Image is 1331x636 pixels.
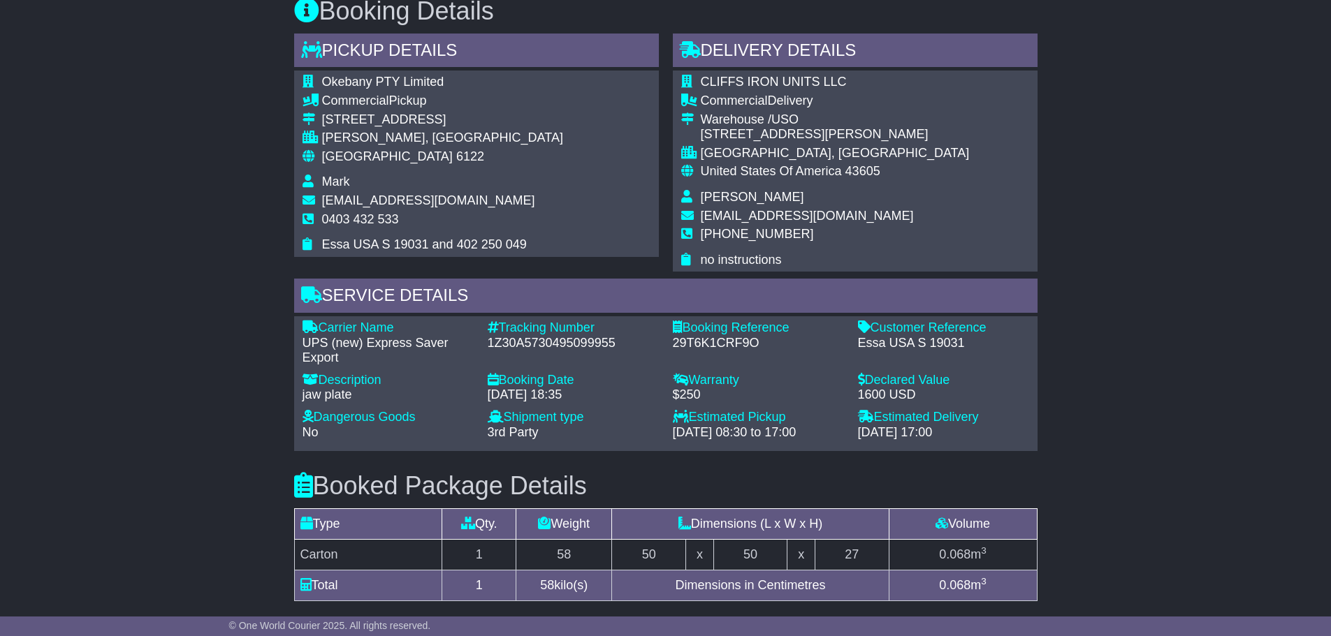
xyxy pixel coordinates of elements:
[858,425,1029,441] div: [DATE] 17:00
[701,209,914,223] span: [EMAIL_ADDRESS][DOMAIN_NAME]
[815,539,889,570] td: 27
[456,149,484,163] span: 6122
[889,570,1037,600] td: m
[858,336,1029,351] div: Essa USA S 19031
[442,508,516,539] td: Qty.
[981,576,987,586] sup: 3
[673,34,1038,71] div: Delivery Details
[889,539,1037,570] td: m
[322,94,563,109] div: Pickup
[981,545,987,556] sup: 3
[612,508,889,539] td: Dimensions (L x W x H)
[322,149,453,163] span: [GEOGRAPHIC_DATA]
[322,94,389,108] span: Commercial
[858,410,1029,425] div: Estimated Delivery
[701,94,970,109] div: Delivery
[673,425,844,441] div: [DATE] 08:30 to 17:00
[701,164,842,178] span: United States Of America
[303,373,474,388] div: Description
[701,146,970,161] div: [GEOGRAPHIC_DATA], [GEOGRAPHIC_DATA]
[701,112,970,128] div: Warehouse /USO
[858,320,1029,336] div: Customer Reference
[488,336,659,351] div: 1Z30A5730495099955
[488,410,659,425] div: Shipment type
[673,387,844,403] div: $250
[294,34,659,71] div: Pickup Details
[612,570,889,600] td: Dimensions in Centimetres
[701,127,970,142] div: [STREET_ADDRESS][PERSON_NAME]
[701,227,814,241] span: [PHONE_NUMBER]
[701,253,782,267] span: no instructions
[303,425,319,439] span: No
[229,620,431,631] span: © One World Courier 2025. All rights reserved.
[322,131,563,146] div: [PERSON_NAME], [GEOGRAPHIC_DATA]
[294,279,1038,316] div: Service Details
[322,237,527,251] span: Essa USA S 19031 and 402 250 049
[939,547,970,561] span: 0.068
[701,94,768,108] span: Commercial
[442,570,516,600] td: 1
[612,539,686,570] td: 50
[303,387,474,403] div: jaw plate
[488,425,539,439] span: 3rd Party
[673,410,844,425] div: Estimated Pickup
[516,539,612,570] td: 58
[673,373,844,388] div: Warranty
[322,175,350,188] span: Mark
[303,320,474,336] div: Carrier Name
[787,539,815,570] td: x
[322,193,535,207] span: [EMAIL_ADDRESS][DOMAIN_NAME]
[294,570,442,600] td: Total
[303,410,474,425] div: Dangerous Goods
[442,539,516,570] td: 1
[322,112,563,128] div: [STREET_ADDRESS]
[939,578,970,592] span: 0.068
[889,508,1037,539] td: Volume
[294,508,442,539] td: Type
[686,539,713,570] td: x
[858,387,1029,403] div: 1600 USD
[673,320,844,336] div: Booking Reference
[488,387,659,403] div: [DATE] 18:35
[701,190,804,204] span: [PERSON_NAME]
[845,164,880,178] span: 43605
[516,508,612,539] td: Weight
[488,320,659,336] div: Tracking Number
[322,75,444,89] span: Okebany PTY Limited
[858,373,1029,388] div: Declared Value
[673,336,844,351] div: 29T6K1CRF9O
[294,539,442,570] td: Carton
[322,212,399,226] span: 0403 432 533
[303,336,474,366] div: UPS (new) Express Saver Export
[294,472,1038,500] h3: Booked Package Details
[540,578,554,592] span: 58
[516,570,612,600] td: kilo(s)
[701,75,847,89] span: CLIFFS IRON UNITS LLC
[713,539,787,570] td: 50
[488,373,659,388] div: Booking Date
